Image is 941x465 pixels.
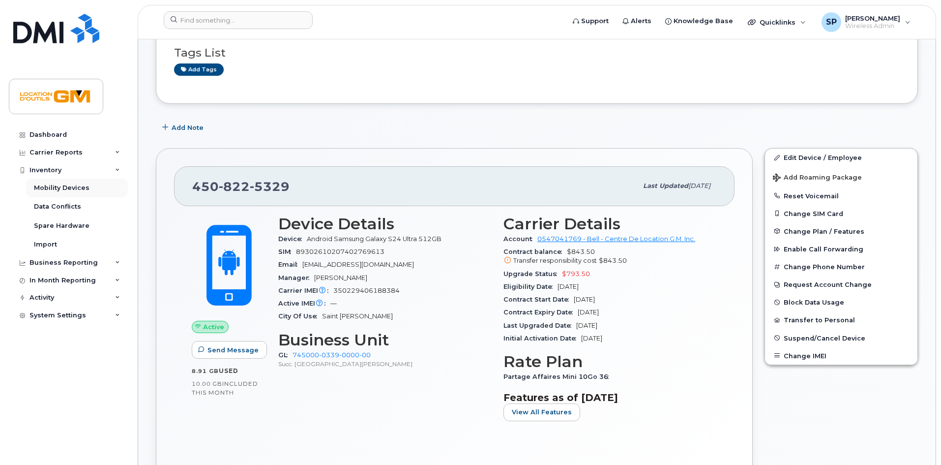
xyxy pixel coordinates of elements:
[164,11,313,29] input: Find something...
[503,335,581,342] span: Initial Activation Date
[765,276,917,293] button: Request Account Change
[765,167,917,187] button: Add Roaming Package
[278,300,330,307] span: Active IMEI
[192,368,219,374] span: 8.91 GB
[250,179,290,194] span: 5329
[192,341,267,359] button: Send Message
[503,235,537,243] span: Account
[581,16,609,26] span: Support
[503,248,717,266] span: $843.50
[293,351,371,359] a: 745000-0339-0000-00
[307,235,441,243] span: Android Samsung Galaxy S24 Ultra 512GB
[765,149,917,166] a: Edit Device / Employee
[826,16,837,28] span: SP
[503,248,567,255] span: Contract balance
[674,16,733,26] span: Knowledge Base
[765,240,917,258] button: Enable Call Forwarding
[174,47,900,59] h3: Tags List
[741,12,813,32] div: Quicklinks
[278,261,302,268] span: Email
[688,182,710,189] span: [DATE]
[765,347,917,365] button: Change IMEI
[643,182,688,189] span: Last updated
[576,322,597,329] span: [DATE]
[192,380,222,387] span: 10.00 GB
[512,407,572,417] span: View All Features
[765,205,917,222] button: Change SIM Card
[192,179,290,194] span: 450
[203,322,224,332] span: Active
[174,63,224,76] a: Add tags
[784,227,864,235] span: Change Plan / Features
[574,296,595,303] span: [DATE]
[760,18,795,26] span: Quicklinks
[503,215,717,233] h3: Carrier Details
[784,246,863,253] span: Enable Call Forwarding
[172,123,204,132] span: Add Note
[503,373,614,380] span: Partage Affaires Mini 10Go 36
[558,283,579,290] span: [DATE]
[599,257,627,264] span: $843.50
[765,258,917,276] button: Change Phone Number
[513,257,597,264] span: Transfer responsibility cost
[581,335,602,342] span: [DATE]
[765,222,917,240] button: Change Plan / Features
[207,345,259,355] span: Send Message
[278,235,307,243] span: Device
[278,312,322,320] span: City Of Use
[156,119,212,136] button: Add Note
[314,274,367,281] span: [PERSON_NAME]
[302,261,414,268] span: [EMAIL_ADDRESS][DOMAIN_NAME]
[503,353,717,371] h3: Rate Plan
[278,274,314,281] span: Manager
[503,309,578,316] span: Contract Expiry Date
[765,329,917,347] button: Suspend/Cancel Device
[322,312,393,320] span: Saint [PERSON_NAME]
[278,360,492,368] p: Succ. [GEOGRAPHIC_DATA][PERSON_NAME]
[278,248,296,255] span: SIM
[566,11,616,31] a: Support
[219,367,238,374] span: used
[765,293,917,311] button: Block Data Usage
[631,16,651,26] span: Alerts
[537,235,695,243] a: 0547041769 - Bell - Centre De Location G.M. Inc.
[815,12,917,32] div: Sumit Patel
[278,287,333,294] span: Carrier IMEI
[503,283,558,290] span: Eligibility Date
[562,270,590,278] span: $793.50
[330,300,337,307] span: —
[278,331,492,349] h3: Business Unit
[503,296,574,303] span: Contract Start Date
[658,11,740,31] a: Knowledge Base
[765,187,917,205] button: Reset Voicemail
[765,311,917,329] button: Transfer to Personal
[784,334,865,341] span: Suspend/Cancel Device
[503,403,580,421] button: View All Features
[845,22,900,30] span: Wireless Admin
[616,11,658,31] a: Alerts
[219,179,250,194] span: 822
[503,392,717,403] h3: Features as of [DATE]
[333,287,400,294] span: 350229406188384
[192,380,258,396] span: included this month
[278,215,492,233] h3: Device Details
[503,270,562,278] span: Upgrade Status
[773,174,862,183] span: Add Roaming Package
[278,351,293,359] span: GL
[578,309,599,316] span: [DATE]
[296,248,384,255] span: 89302610207402769613
[503,322,576,329] span: Last Upgraded Date
[845,14,900,22] span: [PERSON_NAME]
